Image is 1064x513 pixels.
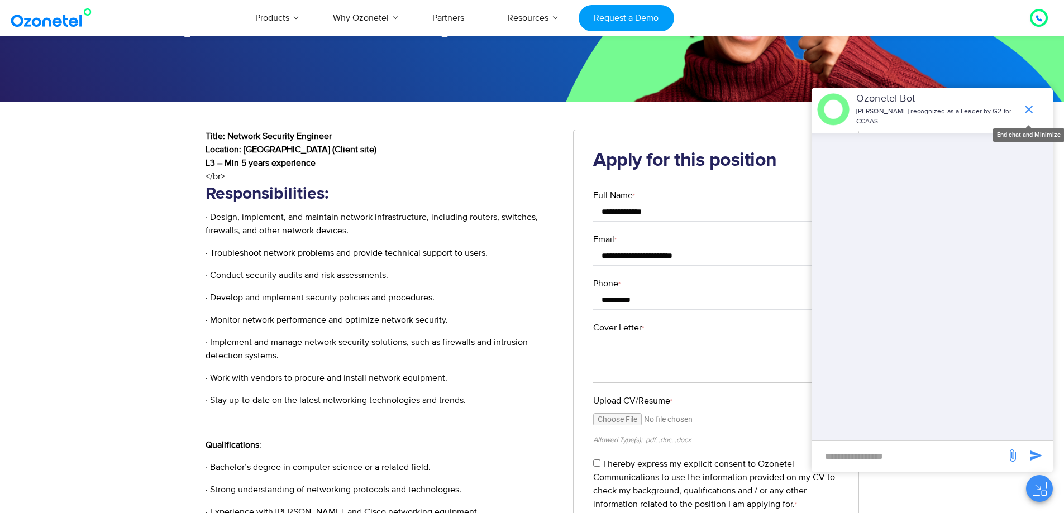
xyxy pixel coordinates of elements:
[856,92,1017,107] p: Ozonetel Bot
[856,107,1017,127] p: [PERSON_NAME] recognized as a Leader by G2 for CCAAS
[206,131,332,142] b: Title: Network Security Engineer
[593,150,839,172] h2: Apply for this position
[593,435,691,444] small: Allowed Type(s): .pdf, .doc, .docx
[593,321,839,334] label: Cover Letter
[593,189,839,202] label: Full Name
[206,170,557,183] div: </br>
[817,93,850,126] img: header
[206,144,376,155] b: Location: [GEOGRAPHIC_DATA] (Client site)
[206,157,316,169] b: L3 – Min 5 years experience
[206,394,557,407] p: · Stay up-to-date on the latest networking technologies and trends.
[206,483,557,496] p: · Strong understanding of networking protocols and technologies.
[206,185,328,202] b: Responsibilities:
[206,461,557,474] p: · Bachelor’s degree in computer science or a related field.
[206,439,259,450] b: Qualifications
[206,210,557,237] p: · Design, implement, and maintain network infrastructure, including routers, switches, firewalls,...
[593,458,835,510] label: I hereby express my explicit consent to Ozonetel Communications to use the information provided o...
[817,447,1000,467] div: new-msg-input
[1025,444,1047,467] span: send message
[206,269,557,282] p: · Conduct security audits and risk assessments.
[206,335,557,362] p: · Implement and manage network security solutions, such as firewalls and intrusion detection syst...
[593,233,839,246] label: Email
[593,394,839,407] label: Upload CV/Resume
[206,438,557,452] p: :
[206,371,557,385] p: · Work with vendors to procure and install network equipment.
[1018,98,1040,121] span: end chat or minimize
[1026,475,1053,502] button: Close chat
[593,277,839,290] label: Phone
[206,246,557,260] p: · Troubleshoot network problems and provide technical support to users.
[206,291,557,304] p: · Develop and implement security policies and procedures.
[206,313,557,327] p: · Monitor network performance and optimize network security.
[1001,444,1024,467] span: send message
[579,5,674,31] a: Request a Demo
